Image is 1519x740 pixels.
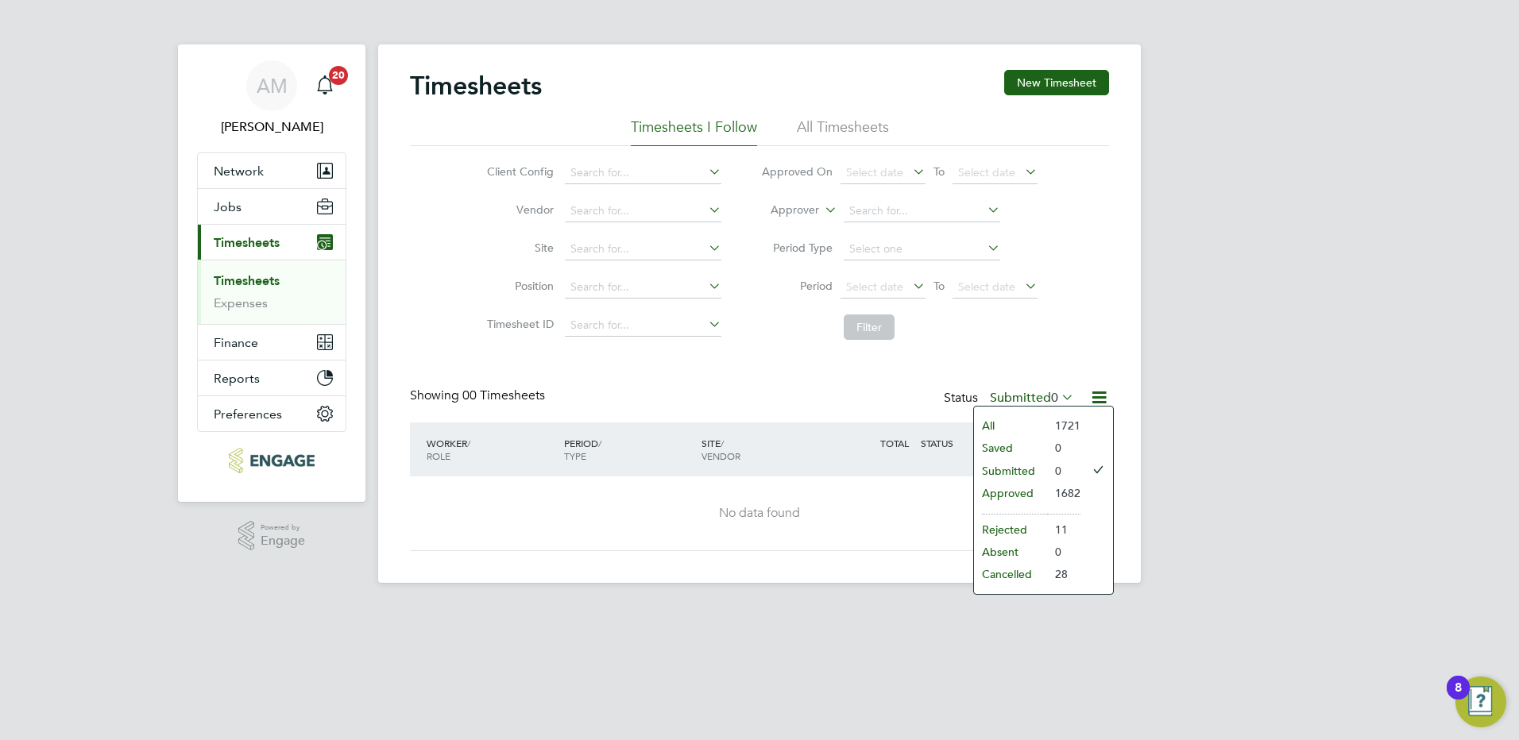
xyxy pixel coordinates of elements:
label: Approver [748,202,819,218]
li: Cancelled [974,563,1047,585]
li: All Timesheets [797,118,889,146]
span: Select date [846,165,903,179]
label: Site [482,241,554,255]
button: Network [198,153,346,188]
li: 1721 [1047,414,1080,437]
button: Finance [198,325,346,360]
span: To [929,276,949,296]
li: 0 [1047,437,1080,459]
button: New Timesheet [1004,70,1109,95]
nav: Main navigation [178,44,365,502]
li: Timesheets I Follow [631,118,757,146]
button: Open Resource Center, 8 new notifications [1455,676,1506,727]
label: Submitted [990,390,1074,406]
button: Jobs [198,189,346,224]
span: Select date [846,279,903,294]
span: To [929,161,949,182]
label: Period [761,279,833,293]
li: Saved [974,437,1047,459]
span: TOTAL [880,437,909,449]
input: Select one [844,238,1000,260]
li: Approved [974,482,1047,504]
span: 0 [1051,390,1058,406]
li: 11 [1047,518,1080,541]
a: 20 [309,60,341,111]
span: / [467,437,470,449]
li: Rejected [974,518,1047,541]
label: Approved On [761,164,833,179]
span: ROLE [427,449,450,462]
a: Timesheets [214,273,280,288]
div: PERIOD [560,429,698,470]
div: Status [944,387,1077,410]
span: Select date [958,279,1015,294]
div: No data found [426,505,1093,522]
span: TYPE [564,449,586,462]
label: Client Config [482,164,554,179]
div: 8 [1455,688,1462,708]
button: Reports [198,360,346,395]
input: Search for... [565,314,721,337]
div: SITE [698,429,835,470]
a: Powered byEngage [238,521,306,551]
span: Select date [958,165,1015,179]
span: Preferences [214,407,282,422]
li: 1682 [1047,482,1080,504]
span: / [598,437,601,449]
input: Search for... [565,276,721,299]
span: Powered by [261,521,305,534]
label: Period Type [761,241,833,255]
a: Expenses [214,295,268,310]
a: Go to home page [197,448,346,473]
li: 28 [1047,563,1080,585]
div: Showing [410,387,548,404]
div: WORKER [423,429,560,470]
span: Network [214,164,264,179]
button: Filter [844,314,895,340]
li: 0 [1047,460,1080,482]
span: Finance [214,335,258,350]
div: Timesheets [198,260,346,324]
img: rec-solutions-logo-retina.png [229,448,314,473]
span: 00 Timesheets [462,387,545,403]
h2: Timesheets [410,70,542,102]
div: STATUS [917,429,999,457]
span: Jobs [214,199,242,214]
li: Absent [974,541,1047,563]
li: 0 [1047,541,1080,563]
label: Position [482,279,554,293]
span: Reports [214,371,260,386]
span: / [721,437,724,449]
input: Search for... [565,238,721,260]
input: Search for... [565,162,721,184]
label: Vendor [482,202,554,217]
span: 20 [329,66,348,85]
li: Submitted [974,460,1047,482]
button: Timesheets [198,225,346,260]
input: Search for... [565,200,721,222]
span: Allyx Miller [197,118,346,137]
span: Timesheets [214,235,280,250]
span: AM [257,75,288,96]
button: Preferences [198,396,346,431]
input: Search for... [844,200,1000,222]
a: AM[PERSON_NAME] [197,60,346,137]
span: Engage [261,534,305,548]
li: All [974,414,1047,437]
span: VENDOR [702,449,740,462]
label: Timesheet ID [482,317,554,331]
